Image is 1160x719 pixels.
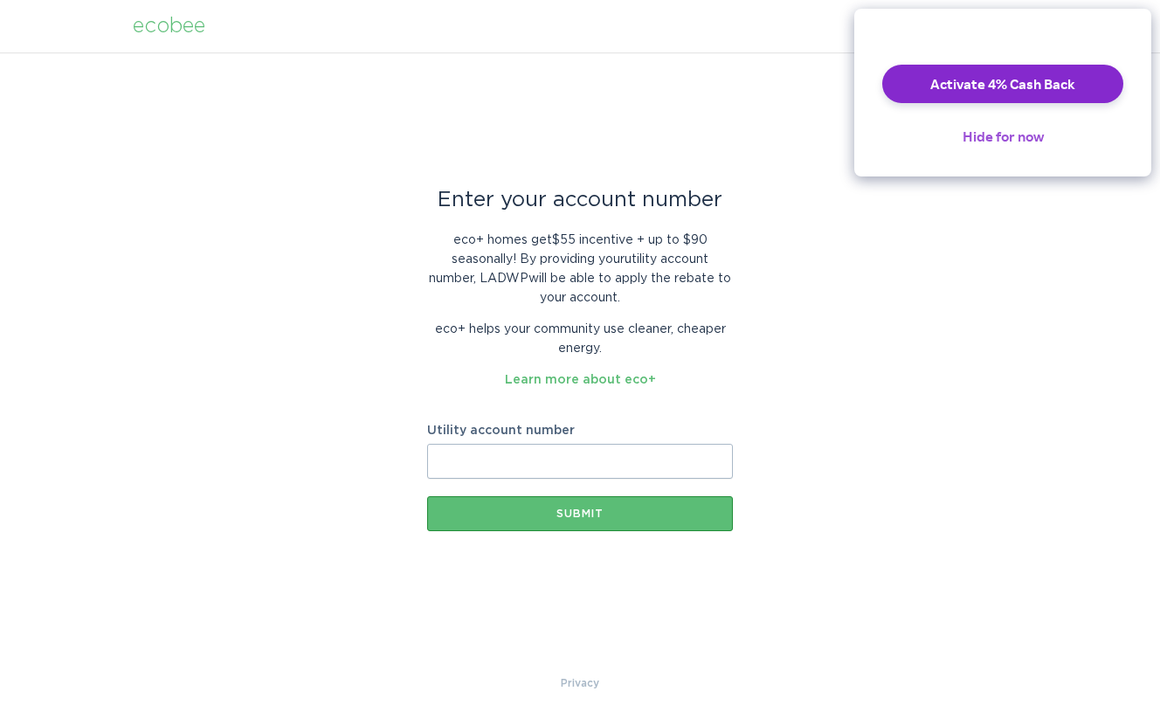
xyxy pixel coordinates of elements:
[427,190,733,210] div: Enter your account number
[133,17,205,36] div: ecobee
[427,425,733,437] label: Utility account number
[505,374,656,386] a: Learn more about eco+
[427,231,733,308] p: eco+ homes get $55 incentive + up to $90 seasonally ! By providing your utility account number , ...
[427,496,733,531] button: Submit
[436,508,724,519] div: Submit
[427,320,733,358] p: eco+ helps your community use cleaner, cheaper energy.
[561,674,599,693] a: Privacy Policy & Terms of Use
